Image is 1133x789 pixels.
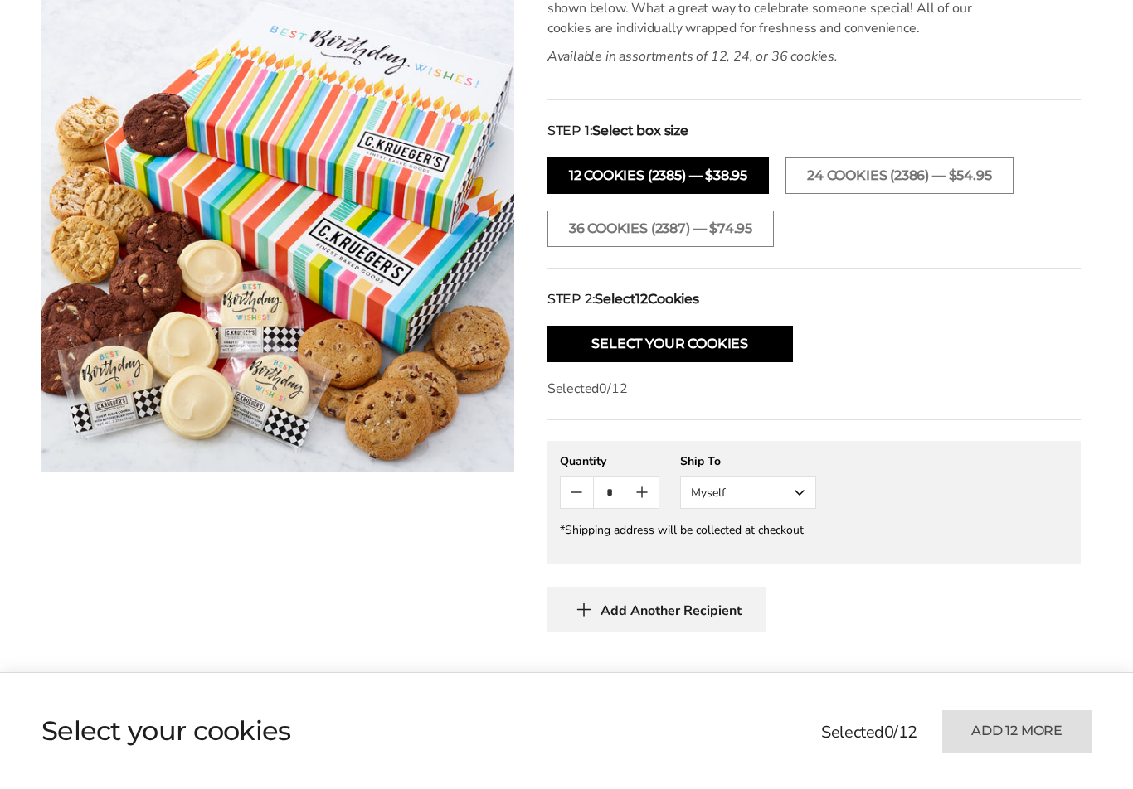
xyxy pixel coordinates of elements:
span: 12 [611,380,628,398]
button: Myself [680,476,816,509]
strong: Select Cookies [595,289,698,309]
button: Add 12 more [942,710,1092,753]
input: Quantity [593,477,625,508]
strong: Select box size [592,121,688,141]
div: *Shipping address will be collected at checkout [560,522,1068,538]
button: 36 Cookies (2387) — $74.95 [547,211,774,247]
div: Ship To [680,453,816,469]
p: Selected / [821,720,917,745]
div: STEP 1: [547,121,1081,141]
button: 24 Cookies (2386) — $54.95 [785,157,1013,194]
button: Add Another Recipient [547,587,766,632]
span: Add Another Recipient [601,603,742,619]
span: 12 [898,721,917,743]
button: Count plus [625,477,658,508]
span: 12 [635,291,648,307]
div: Quantity [560,453,659,469]
button: 12 Cookies (2385) — $38.95 [547,157,769,194]
button: Count minus [561,477,593,508]
gfm-form: New recipient [547,441,1081,564]
p: Selected / [547,379,1081,399]
span: 0 [884,721,894,743]
em: Available in assortments of 12, 24, or 36 cookies. [547,47,838,65]
iframe: Sign Up via Text for Offers [13,726,172,776]
div: STEP 2: [547,289,1081,309]
span: 0 [599,380,607,398]
button: Select Your Cookies [547,326,793,362]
